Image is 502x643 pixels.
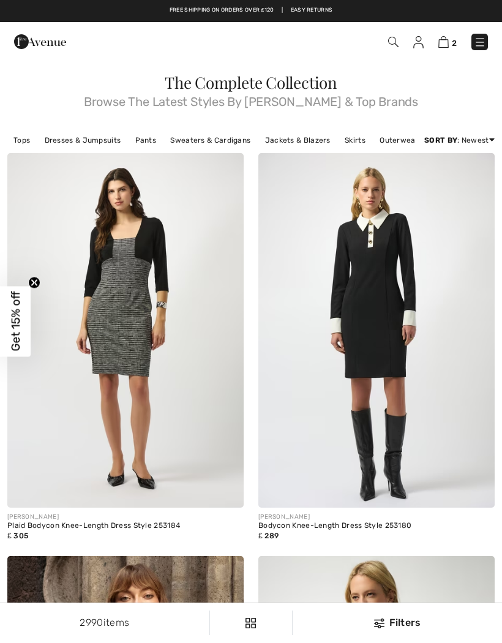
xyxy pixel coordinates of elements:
[245,618,256,628] img: Filters
[80,617,103,628] span: 2990
[7,91,495,108] span: Browse The Latest Styles By [PERSON_NAME] & Top Brands
[291,6,333,15] a: Easy Returns
[7,513,244,522] div: [PERSON_NAME]
[424,135,495,146] div: : Newest
[258,532,279,540] span: ₤ 289
[258,513,495,522] div: [PERSON_NAME]
[438,34,457,49] a: 2
[170,6,274,15] a: Free shipping on orders over ₤120
[258,153,495,508] img: Bodycon Knee-Length Dress Style 253180. Black/Vanilla
[388,37,399,47] img: Search
[7,532,28,540] span: ₤ 305
[129,132,163,148] a: Pants
[39,132,127,148] a: Dresses & Jumpsuits
[165,72,337,93] span: The Complete Collection
[258,522,495,530] div: Bodycon Knee-Length Dress Style 253180
[14,29,66,54] img: 1ère Avenue
[259,132,337,148] a: Jackets & Blazers
[452,39,457,48] span: 2
[413,36,424,48] img: My Info
[282,6,283,15] span: |
[28,277,40,289] button: Close teaser
[9,291,23,352] span: Get 15% off
[339,132,372,148] a: Skirts
[474,36,486,48] img: Menu
[438,36,449,48] img: Shopping Bag
[300,615,495,630] div: Filters
[373,132,425,148] a: Outerwear
[374,619,384,628] img: Filters
[7,132,36,148] a: Tops
[7,522,244,530] div: Plaid Bodycon Knee-Length Dress Style 253184
[164,132,257,148] a: Sweaters & Cardigans
[424,136,457,145] strong: Sort By
[14,35,66,47] a: 1ère Avenue
[7,153,244,508] img: Plaid Bodycon Knee-Length Dress Style 253184. Black/White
